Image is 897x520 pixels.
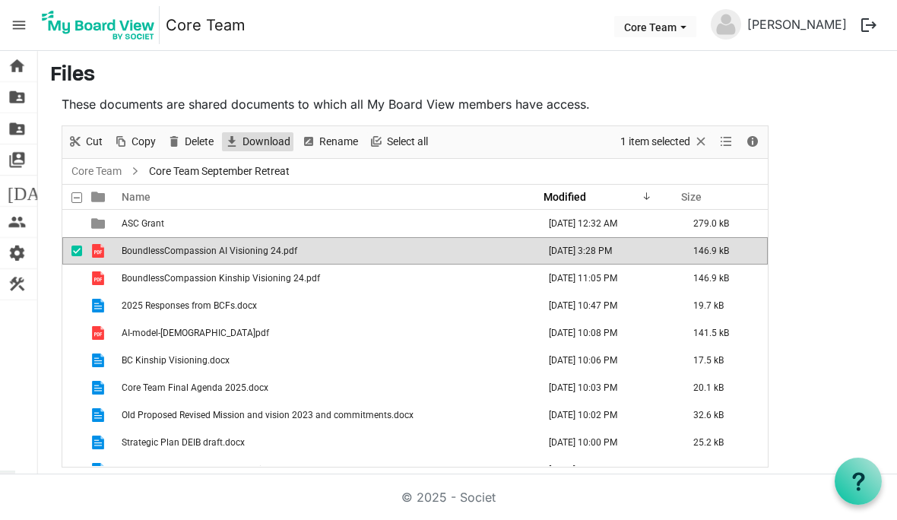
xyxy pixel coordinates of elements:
td: checkbox [62,210,82,237]
td: checkbox [62,347,82,374]
td: August 28, 2025 11:05 PM column header Modified [540,265,684,292]
td: September 03, 2025 3:28 PM column header Modified [540,237,684,265]
button: Download [222,132,293,151]
button: logout [853,9,885,41]
span: Cut [84,132,104,151]
td: checkbox [62,429,82,456]
td: 32.6 kB is template cell column header Size [684,401,768,429]
td: checkbox [62,456,82,484]
button: Selection [618,132,712,151]
td: is template cell column header type [82,265,117,292]
td: is template cell column header type [82,237,117,265]
td: ASC Grant is template cell column header Name [117,210,540,237]
p: These documents are shared documents to which all My Board View members have access. [62,95,769,113]
td: is template cell column header type [82,429,117,456]
td: 146.9 kB is template cell column header Size [684,237,768,265]
td: 19.0 kB is template cell column header Size [684,456,768,484]
td: checkbox [62,292,82,319]
td: August 28, 2025 10:08 PM column header Modified [540,319,684,347]
td: August 28, 2025 10:06 PM column header Modified [540,347,684,374]
td: 146.9 kB is template cell column header Size [684,265,768,292]
span: ASC Grant [122,218,164,229]
button: Copy [111,132,159,151]
button: Rename [299,132,361,151]
td: checkbox [62,237,82,265]
span: Core Team Final Agenda 2025.docx [122,382,268,393]
span: Delete [183,132,215,151]
td: is template cell column header type [82,347,117,374]
span: Modified [544,191,586,203]
td: Core Team Final Agenda 2025.docx is template cell column header Name [117,374,540,401]
td: August 28, 2025 10:47 PM column header Modified [540,292,684,319]
a: Core Team [68,162,125,181]
td: 20.1 kB is template cell column header Size [684,374,768,401]
span: home [8,51,26,81]
div: Select all [363,126,433,158]
div: Details [740,126,765,158]
td: is template cell column header type [82,374,117,401]
a: © 2025 - Societ [401,490,496,505]
span: Size [681,191,702,203]
div: Rename [296,126,363,158]
span: folder_shared [8,113,26,144]
img: no-profile-picture.svg [711,9,741,40]
td: August 28, 2025 10:02 PM column header Modified [540,401,684,429]
span: Select all [385,132,429,151]
button: View dropdownbutton [717,132,735,151]
td: checkbox [62,319,82,347]
span: BoundlessCompassion AI Visioning 24.pdf [122,246,297,256]
td: is template cell column header type [82,210,117,237]
td: 19.7 kB is template cell column header Size [684,292,768,319]
span: Name [122,191,151,203]
td: 141.5 kB is template cell column header Size [684,319,768,347]
div: Download [219,126,296,158]
td: Strategic Plan DEIB draft.docx is template cell column header Name [117,429,540,456]
span: menu [5,11,33,40]
td: checkbox [62,374,82,401]
span: switch_account [8,144,26,175]
span: BC Kinship Visioning.docx [122,355,230,366]
span: Rename [318,132,360,151]
button: Cut [65,132,106,151]
div: Copy [108,126,161,158]
td: 279.0 kB is template cell column header Size [684,210,768,237]
td: Old Proposed Revised Mission and vision 2023 and commitments.docx is template cell column header ... [117,401,540,429]
td: August 28, 2025 10:03 PM column header Modified [540,374,684,401]
td: 2025 Responses from BCFs.docx is template cell column header Name [117,292,540,319]
span: 1 item selected [619,132,692,151]
td: September 02, 2025 12:32 AM column header Modified [540,210,684,237]
button: Delete [164,132,217,151]
td: is template cell column header type [82,292,117,319]
div: Delete [161,126,219,158]
a: Core Team [166,10,246,40]
td: is template cell column header type [82,456,117,484]
span: folder_shared [8,82,26,113]
a: My Board View Logo [37,6,166,44]
td: is template cell column header type [82,319,117,347]
td: AI-model-church.pdf is template cell column header Name [117,319,540,347]
span: AI-model-[DEMOGRAPHIC_DATA]pdf [122,328,269,338]
span: BoundlessCompassion Kinship Visioning 24.pdf [122,273,320,284]
button: Details [743,132,763,151]
td: BoundlessCompassion Kinship Visioning 24.pdf is template cell column header Name [117,265,540,292]
td: is template cell column header type [82,401,117,429]
td: 17.5 kB is template cell column header Size [684,347,768,374]
td: 25.2 kB is template cell column header Size [684,429,768,456]
div: View [714,126,740,158]
td: BoundlessCompassion AI Visioning 24.pdf is template cell column header Name [117,237,540,265]
span: Copy [130,132,157,151]
span: Strategic Plan DEIB draft.docx [122,437,245,448]
span: [DATE] [8,176,66,206]
td: checkbox [62,401,82,429]
h3: Files [50,63,885,89]
a: [PERSON_NAME] [741,9,853,40]
td: August 28, 2025 10:00 PM column header Modified [540,429,684,456]
span: Download [241,132,292,151]
span: settings [8,238,26,268]
span: construction [8,269,26,300]
span: A Roadmap for Beloved Community.docx [122,465,290,475]
td: checkbox [62,265,82,292]
td: A Roadmap for Beloved Community.docx is template cell column header Name [117,456,540,484]
span: people [8,207,26,237]
td: BC Kinship Visioning.docx is template cell column header Name [117,347,540,374]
